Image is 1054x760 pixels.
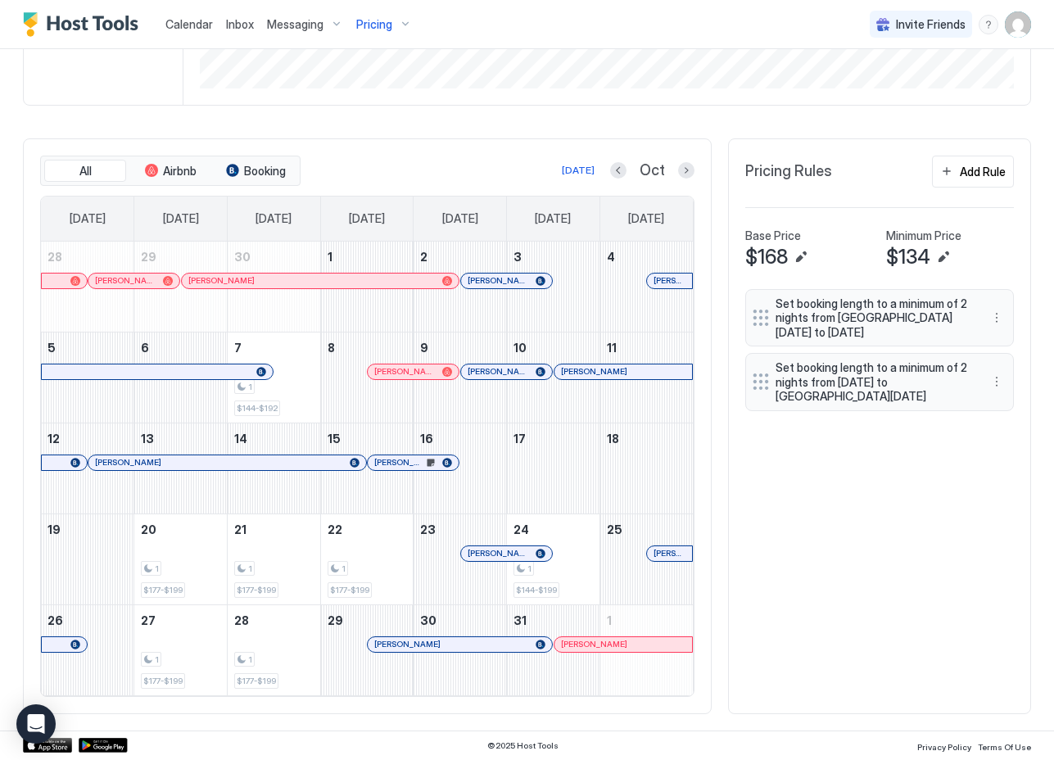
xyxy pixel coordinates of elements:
span: 26 [47,613,63,627]
div: [PERSON_NAME] [561,366,685,377]
div: [PERSON_NAME] [95,275,173,286]
td: October 12, 2025 [41,423,134,513]
a: October 18, 2025 [600,423,693,454]
button: [DATE] [559,161,597,180]
div: menu [979,15,998,34]
span: $177-$199 [237,676,276,686]
td: October 27, 2025 [134,604,228,695]
span: 20 [141,522,156,536]
a: September 28, 2025 [41,242,133,272]
span: [DATE] [256,211,292,226]
td: September 29, 2025 [134,242,228,332]
span: Set booking length to a minimum of 2 nights from [DATE] to [GEOGRAPHIC_DATA][DATE] [776,360,970,404]
span: $177-$199 [330,585,369,595]
a: October 15, 2025 [321,423,414,454]
td: October 29, 2025 [320,604,414,695]
a: October 3, 2025 [507,242,599,272]
div: Add Rule [960,163,1006,180]
span: 30 [420,613,437,627]
a: November 1, 2025 [600,605,693,636]
button: Airbnb [129,160,211,183]
span: 1 [248,563,252,574]
td: October 20, 2025 [134,513,228,604]
a: September 29, 2025 [134,242,227,272]
span: 16 [420,432,433,446]
a: Host Tools Logo [23,12,146,37]
span: [PERSON_NAME] [468,548,529,559]
span: [PERSON_NAME] [561,366,627,377]
span: 22 [328,522,342,536]
span: Pricing [356,17,392,32]
button: Next month [678,162,694,179]
td: October 5, 2025 [41,332,134,423]
span: [DATE] [628,211,664,226]
a: October 20, 2025 [134,514,227,545]
a: October 29, 2025 [321,605,414,636]
a: Sunday [53,197,122,241]
span: $177-$199 [143,585,183,595]
span: 24 [513,522,529,536]
td: October 19, 2025 [41,513,134,604]
td: October 31, 2025 [507,604,600,695]
td: September 30, 2025 [227,242,320,332]
a: October 24, 2025 [507,514,599,545]
span: [PERSON_NAME] [374,639,441,649]
a: October 5, 2025 [41,332,133,363]
span: 8 [328,341,335,355]
div: [PERSON_NAME] [95,457,360,468]
td: October 9, 2025 [414,332,507,423]
span: 25 [607,522,622,536]
span: [PERSON_NAME] [188,275,255,286]
span: © 2025 Host Tools [487,740,559,751]
span: Minimum Price [886,228,961,243]
span: $144-$192 [237,403,278,414]
span: 27 [141,613,156,627]
span: 23 [420,522,436,536]
a: Terms Of Use [978,737,1031,754]
span: Airbnb [163,164,197,179]
a: October 10, 2025 [507,332,599,363]
a: October 16, 2025 [414,423,506,454]
a: October 21, 2025 [228,514,320,545]
div: [PERSON_NAME] [374,366,452,377]
a: October 4, 2025 [600,242,693,272]
a: Inbox [226,16,254,33]
a: October 23, 2025 [414,514,506,545]
td: October 11, 2025 [599,332,693,423]
a: October 13, 2025 [134,423,227,454]
span: 18 [607,432,619,446]
span: 6 [141,341,149,355]
td: October 30, 2025 [414,604,507,695]
div: menu [987,372,1007,391]
td: October 6, 2025 [134,332,228,423]
span: [PERSON_NAME] [PERSON_NAME] [654,275,685,286]
span: [PERSON_NAME] [654,548,685,559]
span: 10 [513,341,527,355]
a: Calendar [165,16,213,33]
span: 17 [513,432,526,446]
td: October 24, 2025 [507,513,600,604]
a: Wednesday [332,197,401,241]
a: Monday [147,197,215,241]
span: Invite Friends [896,17,966,32]
span: 1 [248,654,252,665]
a: October 8, 2025 [321,332,414,363]
span: [PERSON_NAME] [468,366,529,377]
span: 1 [155,563,159,574]
button: Booking [215,160,296,183]
span: [PERSON_NAME] [468,275,529,286]
div: User profile [1005,11,1031,38]
a: App Store [23,738,72,753]
td: October 23, 2025 [414,513,507,604]
span: 14 [234,432,247,446]
td: October 13, 2025 [134,423,228,513]
span: 31 [513,613,527,627]
td: October 14, 2025 [227,423,320,513]
a: October 17, 2025 [507,423,599,454]
a: Google Play Store [79,738,128,753]
span: Messaging [267,17,323,32]
a: October 9, 2025 [414,332,506,363]
div: [PERSON_NAME] [468,366,545,377]
a: October 12, 2025 [41,423,133,454]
